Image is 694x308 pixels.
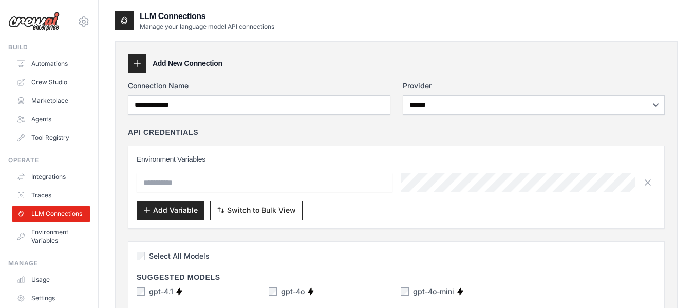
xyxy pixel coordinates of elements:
[210,201,303,220] button: Switch to Bulk View
[12,111,90,128] a: Agents
[149,251,210,261] span: Select All Models
[8,259,90,267] div: Manage
[403,81,665,91] label: Provider
[401,287,409,296] input: gpt-4o-mini
[137,252,145,260] input: Select All Models
[281,286,305,297] label: gpt-4o
[128,127,198,137] h4: API Credentials
[140,10,274,23] h2: LLM Connections
[153,58,222,68] h3: Add New Connection
[12,187,90,204] a: Traces
[12,206,90,222] a: LLM Connections
[137,154,656,165] h3: Environment Variables
[12,271,90,288] a: Usage
[137,272,656,282] h4: Suggested Models
[227,205,296,215] span: Switch to Bulk View
[12,93,90,109] a: Marketplace
[149,286,173,297] label: gpt-4.1
[137,287,145,296] input: gpt-4.1
[12,290,90,306] a: Settings
[128,81,390,91] label: Connection Name
[12,169,90,185] a: Integrations
[12,130,90,146] a: Tool Registry
[8,12,60,31] img: Logo
[12,56,90,72] a: Automations
[413,286,454,297] label: gpt-4o-mini
[8,156,90,165] div: Operate
[12,74,90,90] a: Crew Studio
[12,224,90,249] a: Environment Variables
[269,287,277,296] input: gpt-4o
[140,23,274,31] p: Manage your language model API connections
[137,201,204,220] button: Add Variable
[8,43,90,51] div: Build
